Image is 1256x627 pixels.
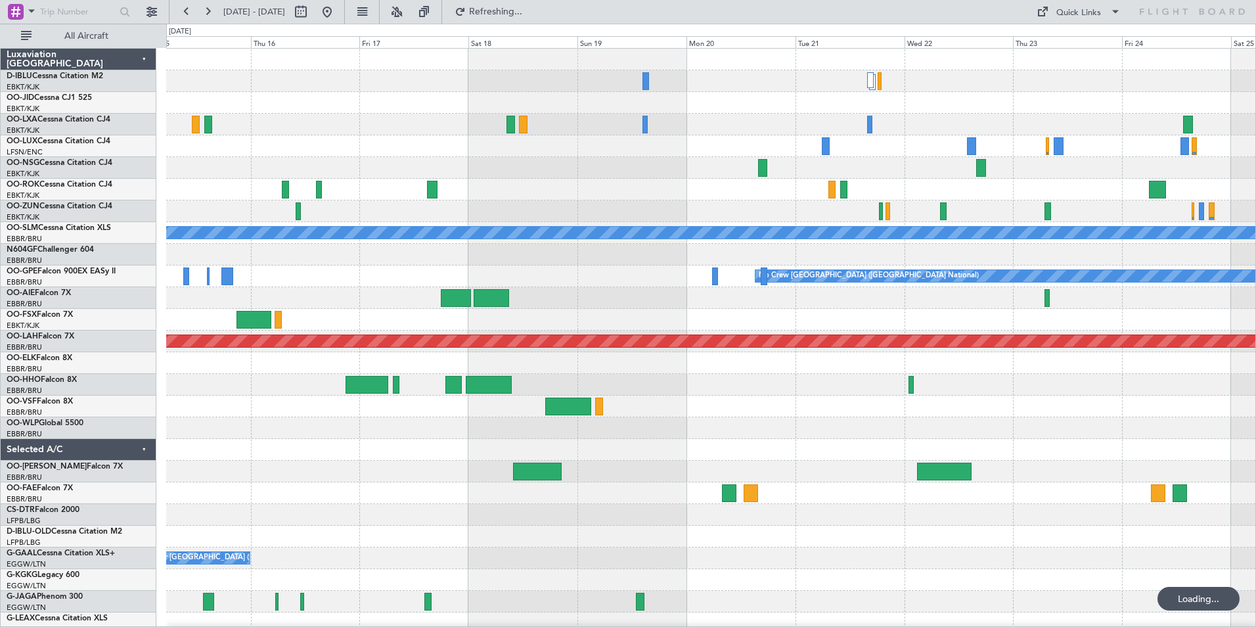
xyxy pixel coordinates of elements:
span: D-IBLU [7,72,32,80]
span: OO-AIE [7,289,35,297]
div: Wed 15 [142,36,251,48]
a: CS-DTRFalcon 2000 [7,506,79,514]
span: OO-[PERSON_NAME] [7,463,87,471]
a: OO-ELKFalcon 8X [7,354,72,362]
span: OO-FAE [7,484,37,492]
div: Owner [GEOGRAPHIC_DATA] ([GEOGRAPHIC_DATA]) [145,548,326,568]
a: EBKT/KJK [7,126,39,135]
span: OO-ROK [7,181,39,189]
span: OO-SLM [7,224,38,232]
span: G-LEAX [7,615,35,622]
span: OO-ZUN [7,202,39,210]
a: EGGW/LTN [7,603,46,613]
a: OO-JIDCessna CJ1 525 [7,94,92,102]
a: LFSN/ENC [7,147,43,157]
button: Refreshing... [449,1,527,22]
span: N604GF [7,246,37,254]
a: G-LEAXCessna Citation XLS [7,615,108,622]
span: OO-VSF [7,398,37,406]
a: LFPB/LBG [7,516,41,526]
div: Thu 16 [251,36,360,48]
a: OO-LXACessna Citation CJ4 [7,116,110,124]
span: Refreshing... [468,7,524,16]
div: [DATE] [169,26,191,37]
a: EBKT/KJK [7,82,39,92]
div: Quick Links [1056,7,1101,20]
a: OO-ZUNCessna Citation CJ4 [7,202,112,210]
span: OO-LXA [7,116,37,124]
a: G-KGKGLegacy 600 [7,571,79,579]
a: EBBR/BRU [7,473,42,482]
a: EBBR/BRU [7,256,42,266]
a: G-GAALCessna Citation XLS+ [7,549,115,557]
input: Trip Number [40,2,116,22]
a: EBBR/BRU [7,234,42,244]
a: EGGW/LTN [7,559,46,569]
a: EBBR/BRU [7,429,42,439]
a: EBBR/BRU [7,386,42,396]
a: N604GFChallenger 604 [7,246,94,254]
a: OO-GPEFalcon 900EX EASy II [7,267,116,275]
div: Loading... [1157,587,1240,611]
a: G-JAGAPhenom 300 [7,593,83,601]
span: CS-DTR [7,506,35,514]
a: EBBR/BRU [7,342,42,352]
a: EBKT/KJK [7,169,39,179]
a: OO-FSXFalcon 7X [7,311,73,319]
span: OO-LAH [7,333,38,340]
div: Thu 23 [1013,36,1122,48]
a: EGGW/LTN [7,581,46,591]
span: OO-JID [7,94,34,102]
a: OO-NSGCessna Citation CJ4 [7,159,112,167]
a: LFPB/LBG [7,538,41,547]
a: D-IBLUCessna Citation M2 [7,72,103,80]
button: Quick Links [1030,1,1127,22]
div: Tue 21 [796,36,905,48]
a: EBBR/BRU [7,277,42,287]
span: All Aircraft [34,32,139,41]
span: OO-GPE [7,267,37,275]
span: G-JAGA [7,593,37,601]
a: OO-HHOFalcon 8X [7,376,77,384]
a: EBKT/KJK [7,191,39,200]
div: Sat 18 [468,36,577,48]
a: OO-SLMCessna Citation XLS [7,224,111,232]
span: OO-HHO [7,376,41,384]
a: OO-LAHFalcon 7X [7,333,74,340]
a: OO-LUXCessna Citation CJ4 [7,137,110,145]
span: OO-LUX [7,137,37,145]
a: OO-ROKCessna Citation CJ4 [7,181,112,189]
div: Mon 20 [686,36,796,48]
span: G-KGKG [7,571,37,579]
div: No Crew [GEOGRAPHIC_DATA] ([GEOGRAPHIC_DATA] National) [759,266,979,286]
a: EBBR/BRU [7,299,42,309]
a: EBKT/KJK [7,212,39,222]
span: [DATE] - [DATE] [223,6,285,18]
a: D-IBLU-OLDCessna Citation M2 [7,528,122,536]
a: OO-VSFFalcon 8X [7,398,73,406]
a: OO-AIEFalcon 7X [7,289,71,297]
button: All Aircraft [14,26,143,47]
span: OO-ELK [7,354,36,362]
div: Fri 24 [1122,36,1231,48]
div: Fri 17 [359,36,468,48]
a: EBKT/KJK [7,104,39,114]
a: EBBR/BRU [7,494,42,504]
a: OO-[PERSON_NAME]Falcon 7X [7,463,123,471]
span: OO-NSG [7,159,39,167]
span: G-GAAL [7,549,37,557]
span: OO-WLP [7,419,39,427]
a: EBBR/BRU [7,364,42,374]
span: OO-FSX [7,311,37,319]
a: OO-FAEFalcon 7X [7,484,73,492]
a: OO-WLPGlobal 5500 [7,419,83,427]
div: Wed 22 [905,36,1014,48]
span: D-IBLU-OLD [7,528,51,536]
a: EBBR/BRU [7,407,42,417]
a: EBKT/KJK [7,321,39,331]
div: Sun 19 [577,36,686,48]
